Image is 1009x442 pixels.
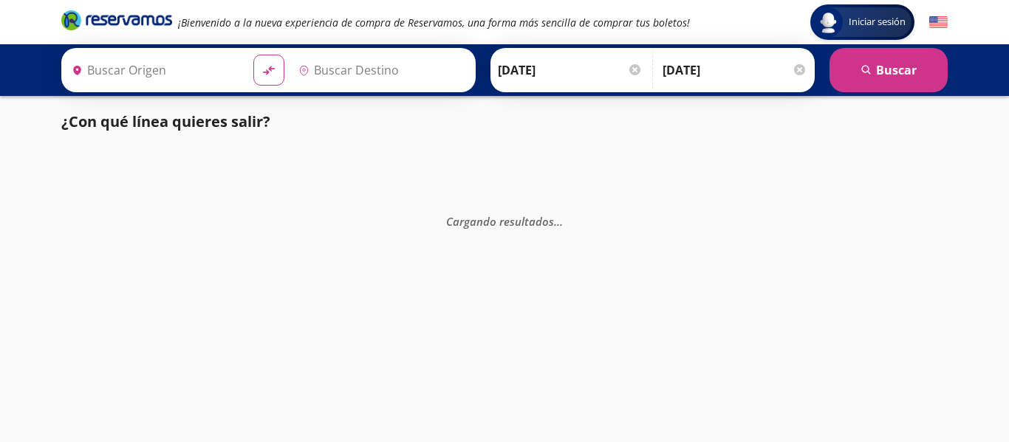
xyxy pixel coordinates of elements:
button: Buscar [830,48,948,92]
input: Buscar Origen [66,52,242,89]
span: . [554,213,557,228]
em: ¡Bienvenido a la nueva experiencia de compra de Reservamos, una forma más sencilla de comprar tus... [178,15,690,30]
button: English [929,13,948,32]
span: . [557,213,560,228]
span: Iniciar sesión [843,15,911,30]
input: Opcional [663,52,807,89]
input: Buscar Destino [293,52,468,89]
p: ¿Con qué línea quieres salir? [61,111,270,133]
span: . [560,213,563,228]
i: Brand Logo [61,9,172,31]
em: Cargando resultados [446,213,563,228]
a: Brand Logo [61,9,172,35]
input: Elegir Fecha [498,52,643,89]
